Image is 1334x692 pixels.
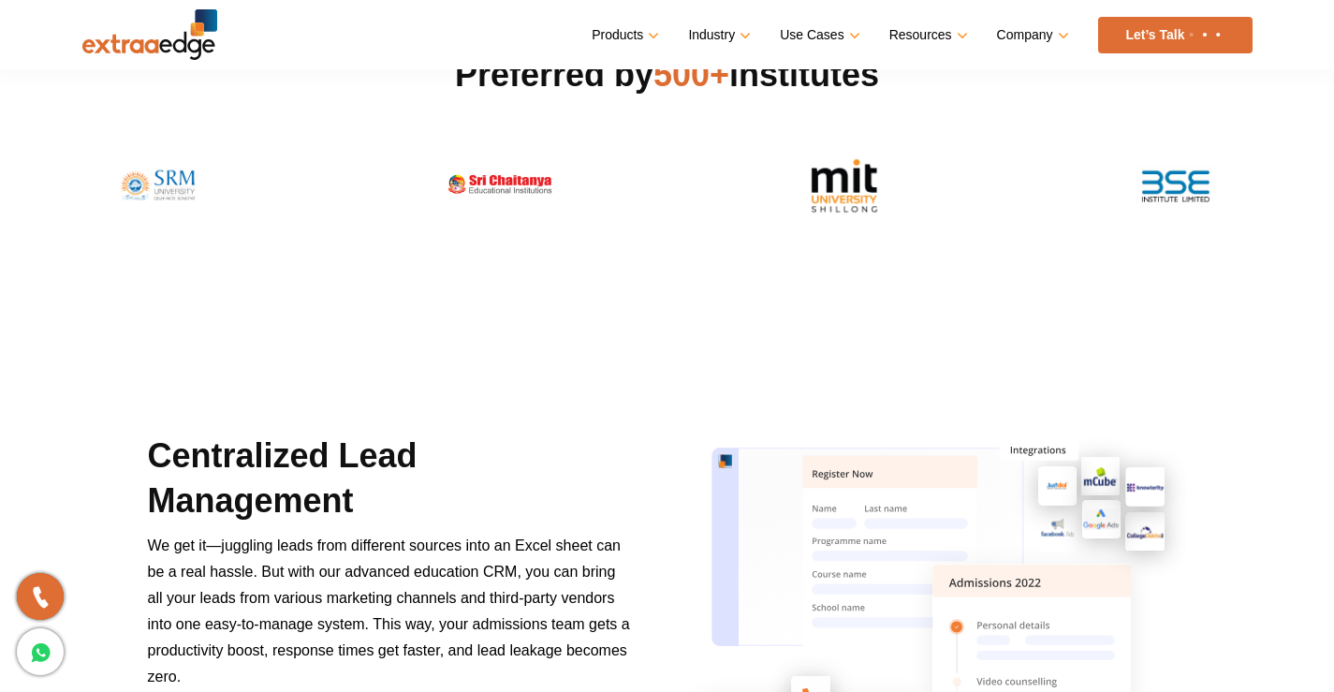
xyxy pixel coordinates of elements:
h2: Preferred by institutes [82,52,1253,97]
span: We get it—juggling leads from different sources into an Excel sheet can be a real hassle. But wit... [148,537,630,685]
a: Company [997,22,1065,49]
a: Use Cases [780,22,856,49]
a: Industry [688,22,747,49]
span: 500+ [653,55,729,94]
a: Let’s Talk [1098,17,1253,53]
a: Resources [889,22,964,49]
a: Products [592,22,655,49]
h2: Centralized Lead Management [148,434,632,533]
